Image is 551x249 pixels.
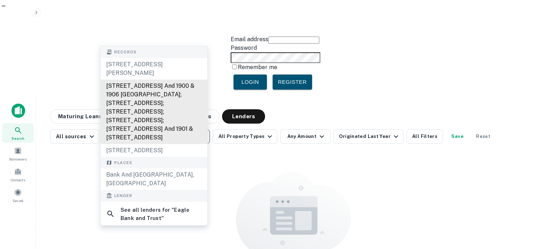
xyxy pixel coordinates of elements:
[100,80,207,144] div: [STREET_ADDRESS] and 1900 & 1906 [GEOGRAPHIC_DATA]; [STREET_ADDRESS]; [STREET_ADDRESS]; [STREET_A...
[2,144,34,163] a: Borrowers
[231,36,268,43] label: Email address
[9,156,27,162] span: Borrowers
[2,186,34,205] a: Saved
[2,165,34,184] a: Contacts
[11,135,25,141] span: Search
[238,64,277,71] label: Remember me
[234,75,267,90] button: Login
[100,168,207,190] div: Bank and [GEOGRAPHIC_DATA], [GEOGRAPHIC_DATA]
[515,192,551,226] iframe: Chat Widget
[280,129,330,144] button: Any Amount
[278,77,307,87] span: Register
[213,129,278,144] button: All Property Types
[114,160,132,166] span: Places
[273,75,312,90] a: Register
[333,129,404,144] button: Originated Last Year
[231,44,257,51] label: Password
[100,144,207,157] div: [STREET_ADDRESS]
[241,77,259,87] span: Login
[56,132,96,141] div: All sources
[114,193,132,199] span: Lender
[472,129,495,144] button: Reset
[100,58,207,80] div: [STREET_ADDRESS][PERSON_NAME]
[50,129,99,144] button: All sources
[2,123,34,143] a: Search
[11,104,25,118] img: capitalize-icon.png
[11,177,25,183] span: Contacts
[446,129,469,144] button: Save your search to get updates of matches that match your search criteria.
[13,198,23,203] span: Saved
[222,109,265,124] button: Lenders
[406,129,443,144] button: All Filters
[114,49,136,55] span: Records
[50,109,110,124] button: Maturing Loans
[121,206,202,222] h6: See all lenders for " Eagle Bank and Trust "
[339,132,400,141] div: Originated Last Year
